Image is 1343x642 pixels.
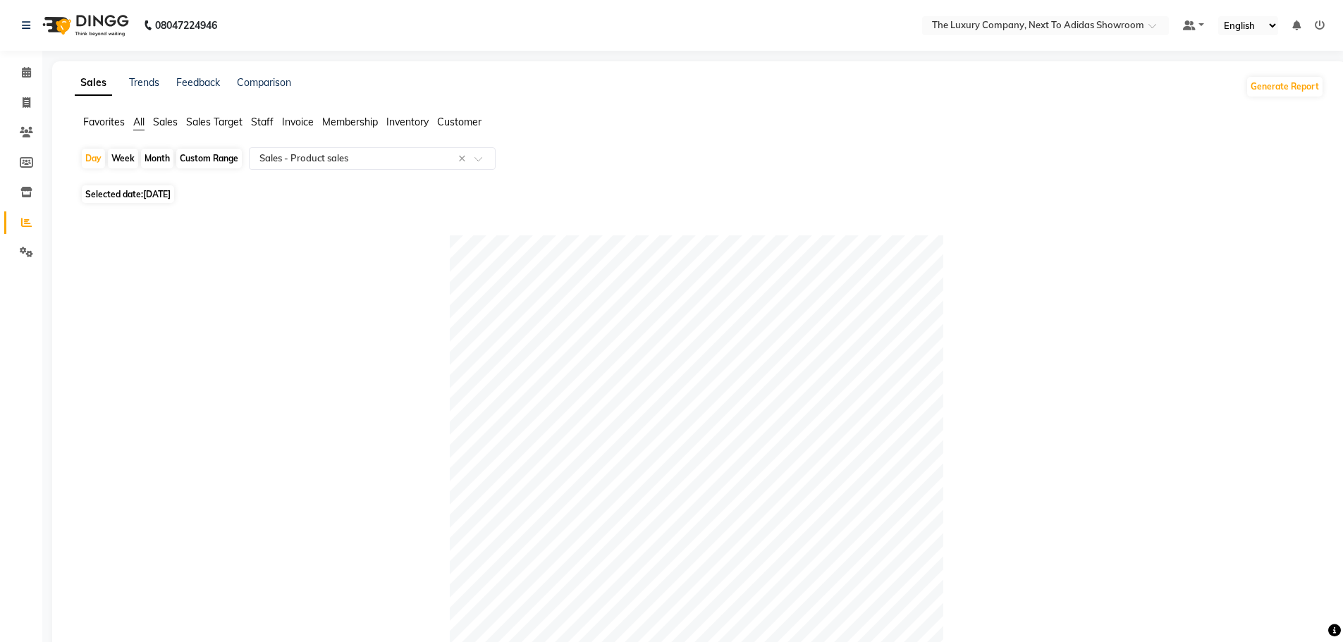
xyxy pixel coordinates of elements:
[83,116,125,128] span: Favorites
[458,152,470,166] span: Clear all
[386,116,429,128] span: Inventory
[141,149,173,168] div: Month
[153,116,178,128] span: Sales
[237,76,291,89] a: Comparison
[143,189,171,199] span: [DATE]
[251,116,274,128] span: Staff
[75,70,112,96] a: Sales
[186,116,243,128] span: Sales Target
[82,185,174,203] span: Selected date:
[133,116,145,128] span: All
[108,149,138,168] div: Week
[129,76,159,89] a: Trends
[155,6,217,45] b: 08047224946
[282,116,314,128] span: Invoice
[437,116,482,128] span: Customer
[1247,77,1323,97] button: Generate Report
[176,76,220,89] a: Feedback
[82,149,105,168] div: Day
[36,6,133,45] img: logo
[322,116,378,128] span: Membership
[176,149,242,168] div: Custom Range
